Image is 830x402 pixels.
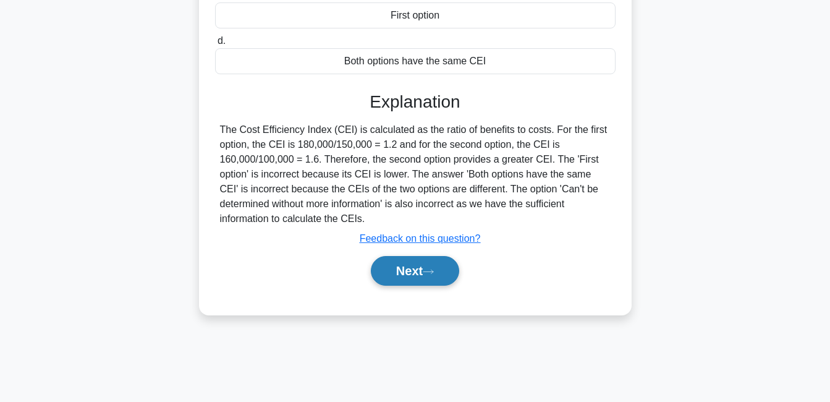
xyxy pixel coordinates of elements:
[220,122,611,226] div: The Cost Efficiency Index (CEI) is calculated as the ratio of benefits to costs. For the first op...
[222,92,608,113] h3: Explanation
[215,48,616,74] div: Both options have the same CEI
[360,233,481,244] a: Feedback on this question?
[215,2,616,28] div: First option
[371,256,459,286] button: Next
[218,35,226,46] span: d.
